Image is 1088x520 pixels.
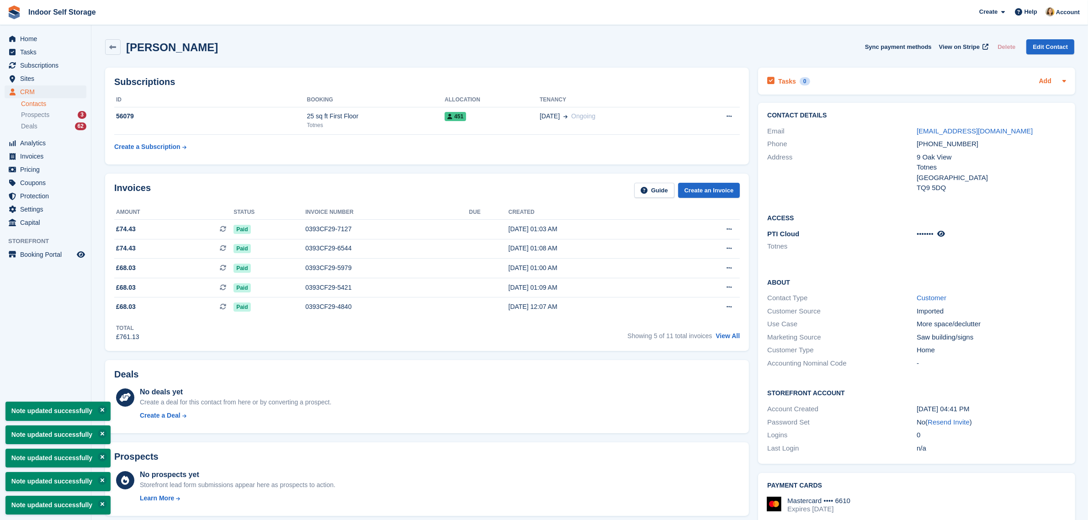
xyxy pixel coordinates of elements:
a: View All [716,332,740,340]
div: n/a [917,443,1066,454]
div: 62 [75,122,86,130]
a: menu [5,176,86,189]
span: Deals [21,122,37,131]
a: [EMAIL_ADDRESS][DOMAIN_NAME] [917,127,1033,135]
th: Invoice number [305,205,469,220]
th: Due [469,205,508,220]
span: Prospects [21,111,49,119]
a: Resend Invite [928,418,970,426]
span: Subscriptions [20,59,75,72]
div: TQ9 5DQ [917,183,1066,193]
div: Create a deal for this contact from here or by converting a prospect. [140,398,331,407]
span: £68.03 [116,283,136,292]
div: £761.13 [116,332,139,342]
a: menu [5,203,86,216]
span: Paid [234,225,250,234]
div: Accounting Nominal Code [767,358,917,369]
div: Email [767,126,917,137]
a: Create an Invoice [678,183,740,198]
a: menu [5,32,86,45]
a: menu [5,163,86,176]
div: Mastercard •••• 6610 [787,497,850,505]
span: £74.43 [116,224,136,234]
img: stora-icon-8386f47178a22dfd0bd8f6a31ec36ba5ce8667c1dd55bd0f319d3a0aa187defe.svg [7,5,21,19]
a: Edit Contact [1026,39,1074,54]
span: Paid [234,283,250,292]
div: 3 [78,111,86,119]
a: Add [1039,76,1051,87]
span: Storefront [8,237,91,246]
span: PTI Cloud [767,230,799,238]
span: Paid [234,244,250,253]
div: No [917,417,1066,428]
div: [PHONE_NUMBER] [917,139,1066,149]
a: Deals 62 [21,122,86,131]
div: Totnes [307,121,445,129]
button: Sync payment methods [865,39,932,54]
span: £68.03 [116,302,136,312]
th: Amount [114,205,234,220]
h2: Storefront Account [767,388,1066,397]
h2: Subscriptions [114,77,740,87]
span: [DATE] [540,111,560,121]
span: ( ) [925,418,972,426]
a: Preview store [75,249,86,260]
span: Tasks [20,46,75,58]
div: More space/declutter [917,319,1066,329]
a: Prospects 3 [21,110,86,120]
div: Imported [917,306,1066,317]
p: Note updated successfully [5,402,111,420]
th: Created [509,205,675,220]
a: menu [5,190,86,202]
a: menu [5,150,86,163]
div: Contact Type [767,293,917,303]
span: Help [1024,7,1037,16]
div: 9 Oak View [917,152,1066,163]
img: Emma Higgins [1046,7,1055,16]
div: Marketing Source [767,332,917,343]
div: Customer Source [767,306,917,317]
div: [DATE] 01:08 AM [509,244,675,253]
th: Booking [307,93,445,107]
div: 0393CF29-5421 [305,283,469,292]
span: Showing 5 of 11 total invoices [627,332,712,340]
div: Create a Subscription [114,142,180,152]
span: View on Stripe [939,42,980,52]
span: Invoices [20,150,75,163]
h2: Tasks [778,77,796,85]
span: ••••••• [917,230,934,238]
div: [DATE] 04:41 PM [917,404,1066,414]
span: Ongoing [571,112,595,120]
li: Totnes [767,241,917,252]
div: Address [767,152,917,193]
span: Account [1056,8,1080,17]
div: 0393CF29-5979 [305,263,469,273]
h2: Access [767,213,1066,222]
div: Learn More [140,493,174,503]
span: Coupons [20,176,75,189]
div: [DATE] 01:09 AM [509,283,675,292]
span: Home [20,32,75,45]
p: Note updated successfully [5,496,111,515]
div: 0393CF29-7127 [305,224,469,234]
h2: [PERSON_NAME] [126,41,218,53]
div: [DATE] 01:03 AM [509,224,675,234]
div: Password Set [767,417,917,428]
a: menu [5,72,86,85]
h2: Payment cards [767,482,1066,489]
div: - [917,358,1066,369]
a: menu [5,59,86,72]
span: Pricing [20,163,75,176]
div: Logins [767,430,917,440]
div: No deals yet [140,387,331,398]
span: Analytics [20,137,75,149]
span: Paid [234,302,250,312]
span: Create [979,7,998,16]
a: menu [5,46,86,58]
div: Storefront lead form submissions appear here as prospects to action. [140,480,335,490]
div: No prospects yet [140,469,335,480]
a: Create a Deal [140,411,331,420]
div: [DATE] 01:00 AM [509,263,675,273]
div: [GEOGRAPHIC_DATA] [917,173,1066,183]
div: [DATE] 12:07 AM [509,302,675,312]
